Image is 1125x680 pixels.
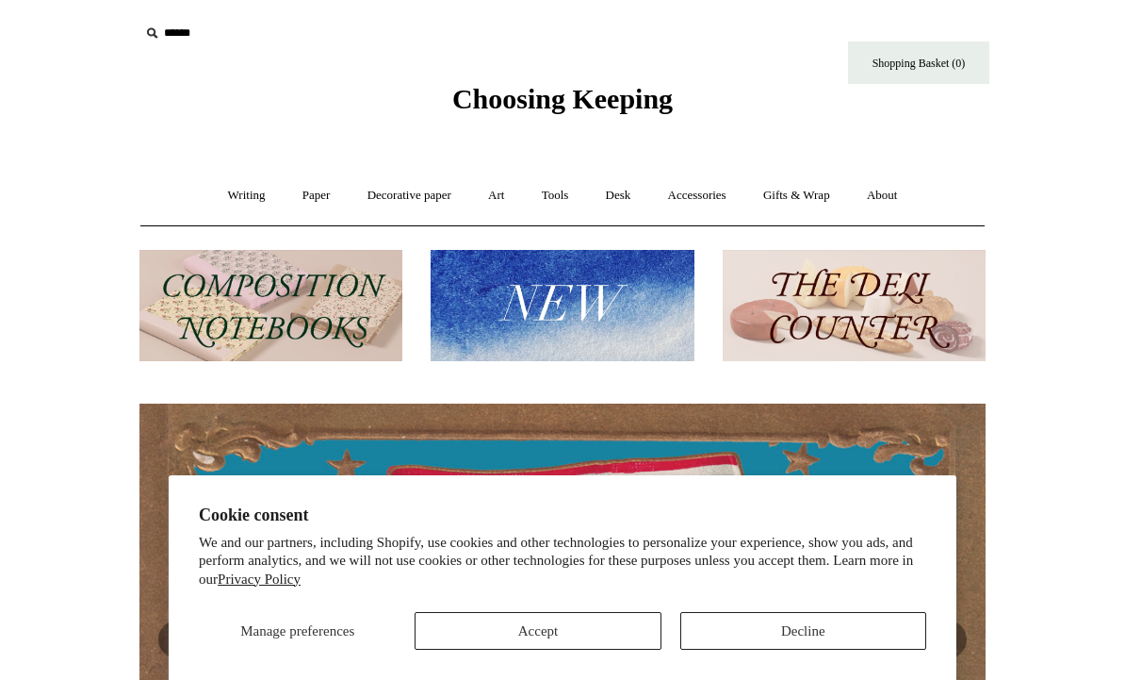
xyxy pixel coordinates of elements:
[199,506,926,525] h2: Cookie consent
[199,534,926,589] p: We and our partners, including Shopify, use cookies and other technologies to personalize your ex...
[139,250,402,362] img: 202302 Composition ledgers.jpg__PID:69722ee6-fa44-49dd-a067-31375e5d54ec
[158,621,196,658] button: Previous
[651,171,743,221] a: Accessories
[431,250,693,362] img: New.jpg__PID:f73bdf93-380a-4a35-bcfe-7823039498e1
[471,171,521,221] a: Art
[452,98,673,111] a: Choosing Keeping
[848,41,989,84] a: Shopping Basket (0)
[850,171,915,221] a: About
[218,572,301,587] a: Privacy Policy
[680,612,926,650] button: Decline
[240,623,354,639] span: Manage preferences
[351,171,468,221] a: Decorative paper
[525,171,586,221] a: Tools
[285,171,348,221] a: Paper
[589,171,648,221] a: Desk
[746,171,847,221] a: Gifts & Wrap
[415,612,660,650] button: Accept
[452,83,673,114] span: Choosing Keeping
[199,612,396,650] button: Manage preferences
[723,250,986,362] img: The Deli Counter
[211,171,283,221] a: Writing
